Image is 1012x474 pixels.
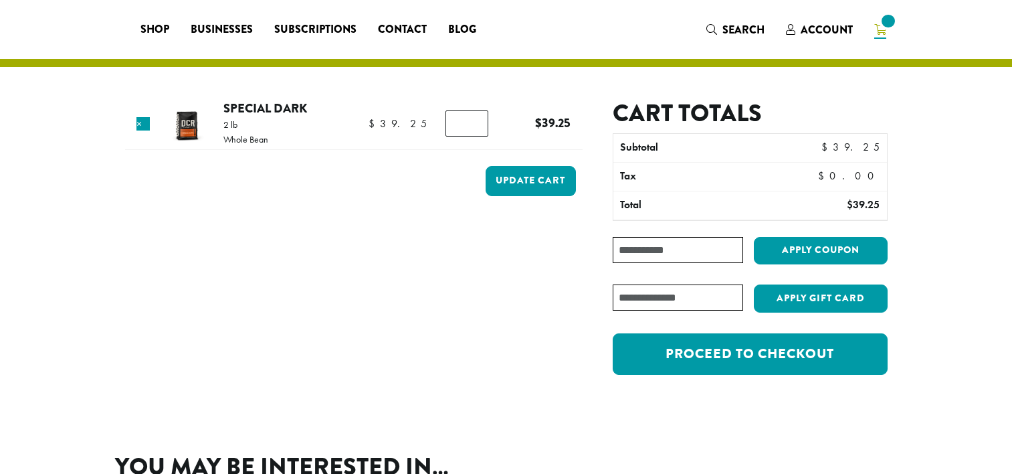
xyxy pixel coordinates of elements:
[613,134,777,162] th: Subtotal
[274,21,357,38] span: Subscriptions
[754,237,888,264] button: Apply coupon
[223,135,268,144] p: Whole Bean
[818,169,880,183] bdi: 0.00
[369,116,427,131] bdi: 39.25
[613,333,887,375] a: Proceed to checkout
[801,22,853,37] span: Account
[223,120,268,129] p: 2 lb
[223,99,307,117] a: Special Dark
[535,114,542,132] span: $
[722,22,765,37] span: Search
[130,19,180,40] a: Shop
[754,285,888,313] button: Apply Gift Card
[613,99,887,128] h2: Cart totals
[165,102,208,146] img: Special Dark
[613,191,777,220] th: Total
[613,163,807,191] th: Tax
[696,19,775,41] a: Search
[821,140,833,154] span: $
[191,21,253,38] span: Businesses
[378,21,427,38] span: Contact
[445,110,488,136] input: Product quantity
[818,169,829,183] span: $
[448,21,476,38] span: Blog
[847,197,853,212] span: $
[847,197,880,212] bdi: 39.25
[140,21,169,38] span: Shop
[535,114,571,132] bdi: 39.25
[369,116,380,131] span: $
[821,140,880,154] bdi: 39.25
[136,117,150,131] a: Remove this item
[486,166,576,196] button: Update cart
